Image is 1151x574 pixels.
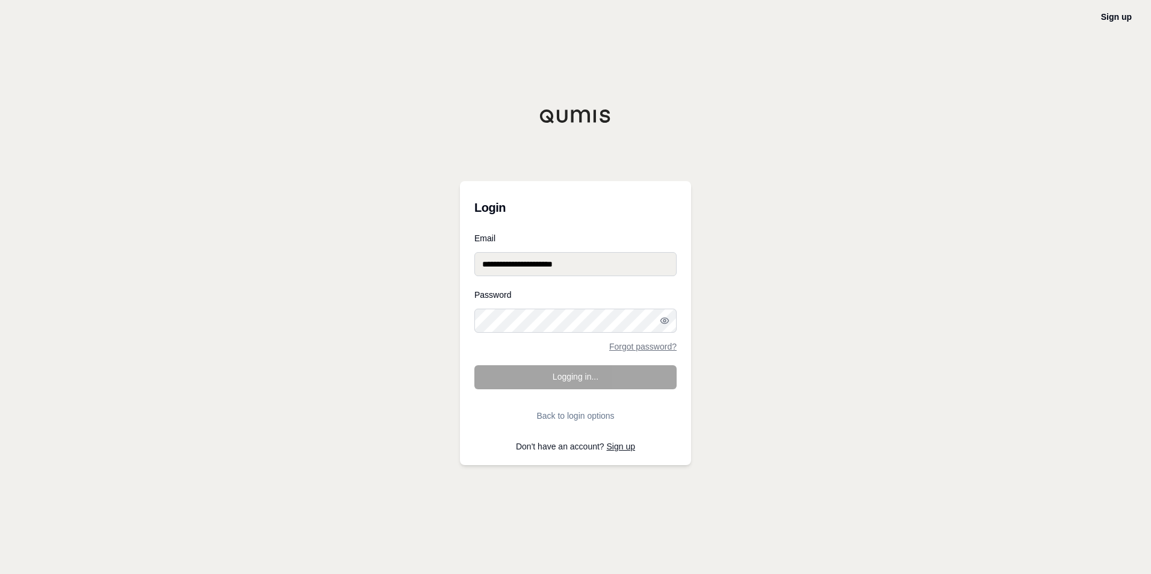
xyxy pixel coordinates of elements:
[474,234,677,242] label: Email
[607,442,635,451] a: Sign up
[609,342,677,351] a: Forgot password?
[474,196,677,220] h3: Login
[474,442,677,451] p: Don't have an account?
[539,109,612,123] img: Qumis
[474,291,677,299] label: Password
[1101,12,1132,22] a: Sign up
[474,404,677,428] button: Back to login options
